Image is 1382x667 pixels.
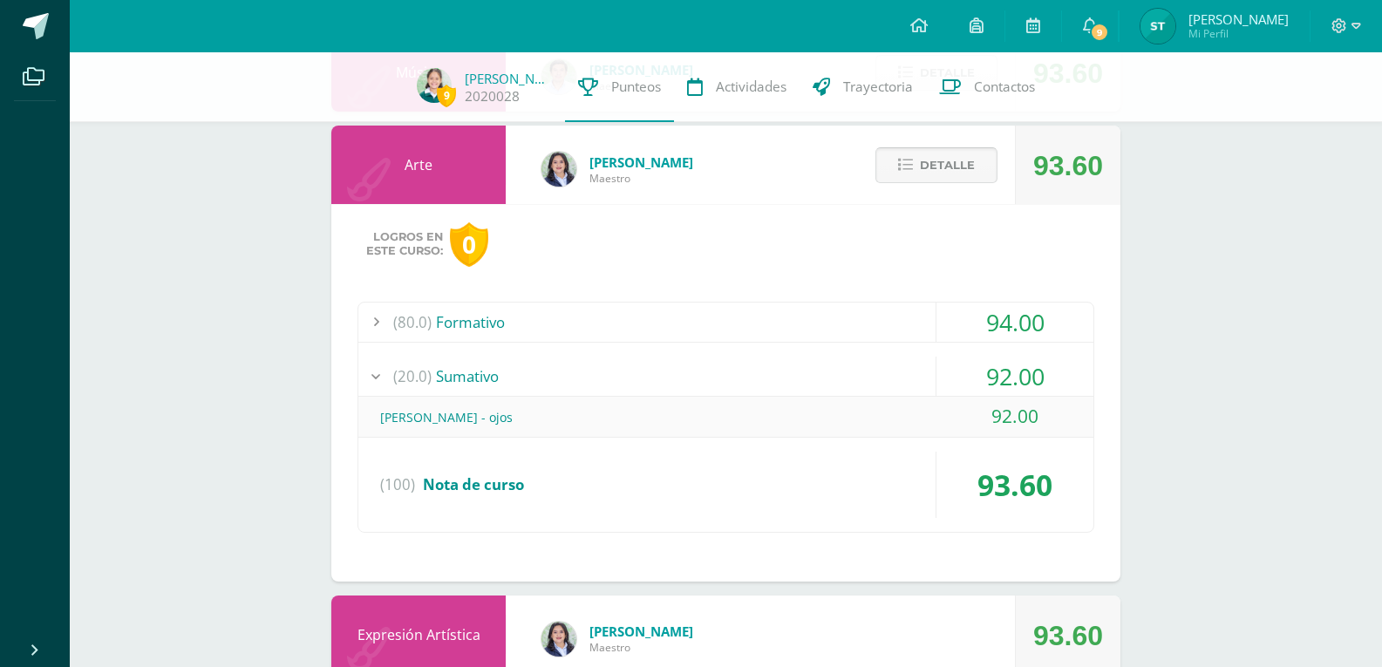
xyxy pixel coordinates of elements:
img: 5eb0341ce2803838f8db349dfaef631f.png [1140,9,1175,44]
a: 2020028 [465,87,520,105]
a: Actividades [674,52,800,122]
div: Formativo [358,303,1093,342]
span: Punteos [611,78,661,96]
span: (20.0) [393,357,432,396]
img: 878b7ad16265265b1352e9d336d72ebc.png [417,68,452,103]
div: Arte [331,126,506,204]
span: 9 [1090,23,1109,42]
span: Detalle [920,149,975,181]
span: [PERSON_NAME] [1188,10,1289,28]
button: Detalle [875,147,997,183]
span: Nota de curso [423,474,524,494]
span: Trayectoria [843,78,913,96]
span: Maestro [589,171,693,186]
img: 4a4aaf78db504b0aa81c9e1154a6f8e5.png [541,622,576,657]
div: [PERSON_NAME] - ojos [358,398,1093,437]
span: Mi Perfil [1188,26,1289,41]
a: Trayectoria [800,52,926,122]
div: 93.60 [936,452,1093,518]
span: (100) [380,452,415,518]
span: (80.0) [393,303,432,342]
div: 0 [450,222,488,267]
div: 94.00 [936,303,1093,342]
span: [PERSON_NAME] [589,153,693,171]
span: Maestro [589,640,693,655]
a: Punteos [565,52,674,122]
a: [PERSON_NAME] [465,70,552,87]
div: 93.60 [1033,126,1103,205]
div: Sumativo [358,357,1093,396]
span: Actividades [716,78,786,96]
span: Contactos [974,78,1035,96]
span: Logros en este curso: [366,230,443,258]
a: Contactos [926,52,1048,122]
img: 4a4aaf78db504b0aa81c9e1154a6f8e5.png [541,152,576,187]
span: 9 [437,85,456,106]
div: 92.00 [936,397,1093,436]
div: 92.00 [936,357,1093,396]
span: [PERSON_NAME] [589,623,693,640]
